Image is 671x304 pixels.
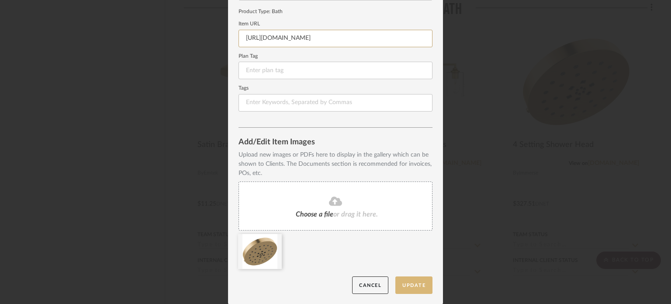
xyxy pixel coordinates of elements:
input: Enter URL [239,30,432,47]
input: Enter plan tag [239,62,432,79]
button: Cancel [352,276,388,294]
div: Product Type [239,7,432,15]
div: Upload new images or PDFs here to display in the gallery which can be shown to Clients. The Docum... [239,150,432,178]
label: Plan Tag [239,54,432,59]
span: Choose a file [296,211,333,218]
input: Enter Keywords, Separated by Commas [239,94,432,112]
span: : Bath [269,9,283,14]
button: Update [395,276,432,294]
label: Tags [239,86,432,91]
div: Add/Edit Item Images [239,138,432,147]
label: Item URL [239,22,432,26]
span: or drag it here. [333,211,378,218]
